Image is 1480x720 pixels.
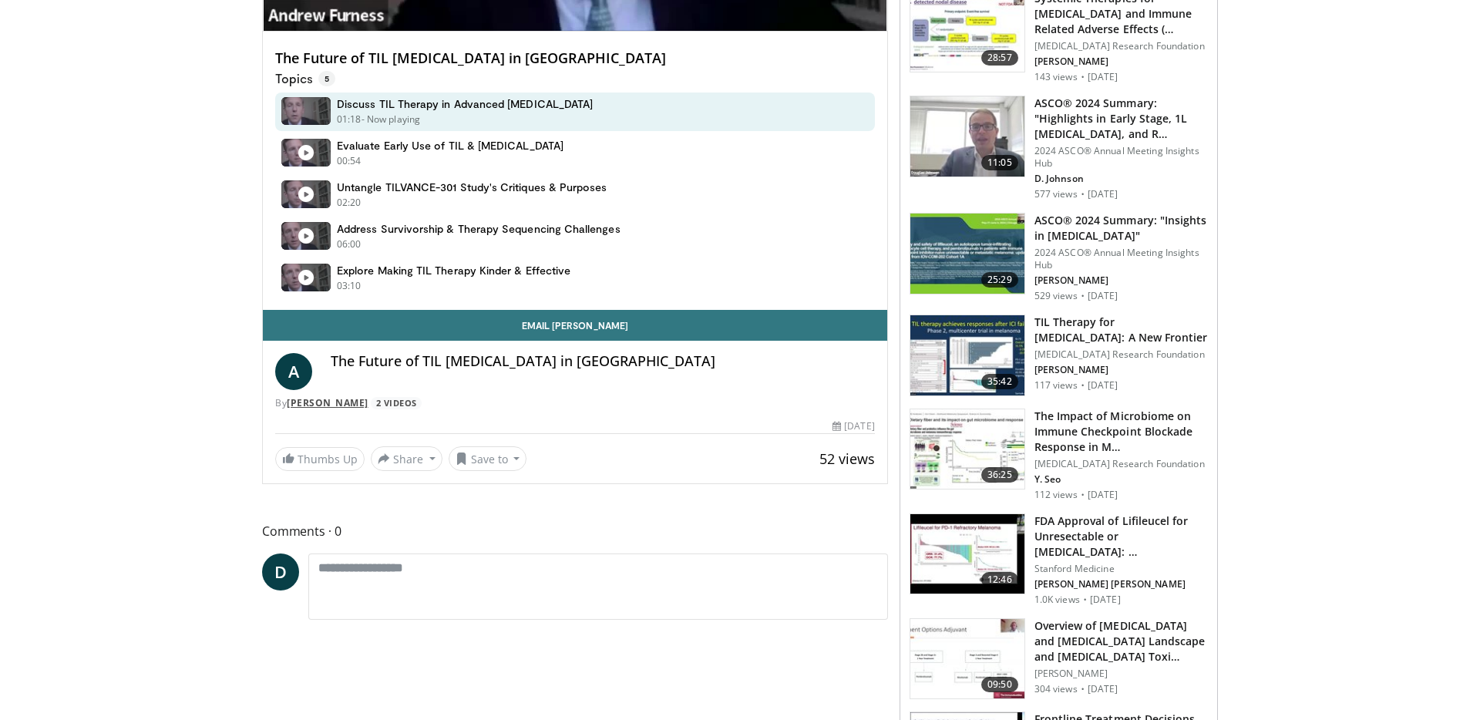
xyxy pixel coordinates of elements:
[337,222,621,236] h4: Address Survivorship & Therapy Sequencing Challenges
[910,315,1024,395] img: 795bf756-ebfb-49db-a255-eb99fd3734e7.150x105_q85_crop-smart_upscale.jpg
[1088,290,1118,302] p: [DATE]
[832,419,874,433] div: [DATE]
[1088,379,1118,392] p: [DATE]
[1034,364,1208,376] p: [PERSON_NAME]
[1034,274,1208,287] p: [PERSON_NAME]
[1034,563,1208,575] p: Stanford Medicine
[981,572,1018,587] span: 12:46
[1034,618,1208,664] h3: Overview of [MEDICAL_DATA] and [MEDICAL_DATA] Landscape and [MEDICAL_DATA] Toxi…
[1081,489,1085,501] div: ·
[318,71,335,86] span: 5
[337,237,362,251] p: 06:00
[910,213,1208,302] a: 25:29 ASCO® 2024 Summary: "Insights in [MEDICAL_DATA]" 2024 ASCO® Annual Meeting Insights Hub [PE...
[337,97,593,111] h4: Discuss TIL Therapy in Advanced [MEDICAL_DATA]
[337,113,362,126] p: 01:18
[910,409,1208,501] a: 36:25 The Impact of Microbiome on Immune Checkpoint Blockade Response in M… [MEDICAL_DATA] Resear...
[1034,213,1208,244] h3: ASCO® 2024 Summary: "Insights in [MEDICAL_DATA]"
[275,396,875,410] div: By
[1081,71,1085,83] div: ·
[1034,56,1208,68] p: [PERSON_NAME]
[1034,290,1078,302] p: 529 views
[981,677,1018,692] span: 09:50
[1034,173,1208,185] p: D. Johnson
[371,446,442,471] button: Share
[1034,489,1078,501] p: 112 views
[1083,594,1087,606] div: ·
[337,264,570,278] h4: Explore Making TIL Therapy Kinder & Effective
[1034,513,1208,560] h3: FDA Approval of Lifileucel for Unresectable or [MEDICAL_DATA]: …
[262,521,888,541] span: Comments 0
[1034,348,1208,361] p: [MEDICAL_DATA] Research Foundation
[910,619,1024,699] img: 6c1cf90c-9036-4246-bac1-18d76f83cb49.150x105_q85_crop-smart_upscale.jpg
[1088,71,1118,83] p: [DATE]
[362,113,421,126] p: - Now playing
[1081,683,1085,695] div: ·
[1034,379,1078,392] p: 117 views
[1081,379,1085,392] div: ·
[981,374,1018,389] span: 35:42
[371,397,422,410] a: 2 Videos
[981,272,1018,288] span: 25:29
[1034,668,1208,680] p: [PERSON_NAME]
[1034,40,1208,52] p: [MEDICAL_DATA] Research Foundation
[337,279,362,293] p: 03:10
[1034,578,1208,590] p: [PERSON_NAME] [PERSON_NAME]
[981,467,1018,483] span: 36:25
[1034,247,1208,271] p: 2024 ASCO® Annual Meeting Insights Hub
[981,155,1018,170] span: 11:05
[337,154,362,168] p: 00:54
[819,449,875,468] span: 52 views
[337,196,362,210] p: 02:20
[1034,683,1078,695] p: 304 views
[275,447,365,471] a: Thumbs Up
[1034,473,1208,486] p: Y. Seo
[1081,290,1085,302] div: ·
[910,409,1024,490] img: 8c026d0c-7c71-4d54-8362-30875e873e18.150x105_q85_crop-smart_upscale.jpg
[263,310,887,341] a: Email [PERSON_NAME]
[910,514,1024,594] img: 2b09d3cc-a0b4-44ea-af5f-dcf4f50f0606.150x105_q85_crop-smart_upscale.jpg
[331,353,875,370] h4: The Future of TIL [MEDICAL_DATA] in [GEOGRAPHIC_DATA]
[1034,145,1208,170] p: 2024 ASCO® Annual Meeting Insights Hub
[337,180,607,194] h4: Untangle TILVANCE-301 Study's Critiques & Purposes
[910,96,1024,177] img: e153ce11-daa8-48a7-89ff-9ae5835acd4b.150x105_q85_crop-smart_upscale.jpg
[287,396,368,409] a: [PERSON_NAME]
[1088,683,1118,695] p: [DATE]
[1034,71,1078,83] p: 143 views
[1034,315,1208,345] h3: TIL Therapy for [MEDICAL_DATA]: A New Frontier
[1088,489,1118,501] p: [DATE]
[1090,594,1121,606] p: [DATE]
[1034,96,1208,142] h3: ASCO® 2024 Summary: "Highlights in Early Stage, 1L [MEDICAL_DATA], and R…
[910,214,1024,294] img: 38346828-f1f5-4281-a4ff-582e3733fe72.150x105_q85_crop-smart_upscale.jpg
[1034,188,1078,200] p: 577 views
[910,513,1208,606] a: 12:46 FDA Approval of Lifileucel for Unresectable or [MEDICAL_DATA]: … Stanford Medicine [PERSON_...
[1034,409,1208,455] h3: The Impact of Microbiome on Immune Checkpoint Blockade Response in M…
[1088,188,1118,200] p: [DATE]
[275,50,875,67] h4: The Future of TIL [MEDICAL_DATA] in [GEOGRAPHIC_DATA]
[1081,188,1085,200] div: ·
[910,618,1208,700] a: 09:50 Overview of [MEDICAL_DATA] and [MEDICAL_DATA] Landscape and [MEDICAL_DATA] Toxi… [PERSON_NA...
[337,139,563,153] h4: Evaluate Early Use of TIL & [MEDICAL_DATA]
[1034,594,1080,606] p: 1.0K views
[981,50,1018,66] span: 28:57
[910,96,1208,200] a: 11:05 ASCO® 2024 Summary: "Highlights in Early Stage, 1L [MEDICAL_DATA], and R… 2024 ASCO® Annual...
[262,553,299,590] a: D
[910,315,1208,396] a: 35:42 TIL Therapy for [MEDICAL_DATA]: A New Frontier [MEDICAL_DATA] Research Foundation [PERSON_N...
[1034,458,1208,470] p: [MEDICAL_DATA] Research Foundation
[449,446,527,471] button: Save to
[275,353,312,390] a: A
[275,71,335,86] p: Topics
